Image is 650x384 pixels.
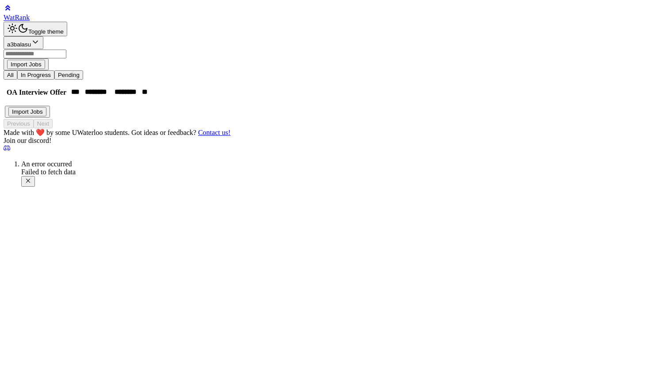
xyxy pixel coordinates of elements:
button: In Progress [17,70,54,80]
div: An error occurred [21,160,646,168]
button: Import Jobs [8,107,46,116]
button: Import Jobs [5,106,50,118]
button: Import Jobs [7,60,45,69]
button: Next [34,119,53,128]
div: Failed to fetch data [21,168,646,176]
span: Made with ❤️ by some UWaterloo students. Got ideas or feedback? [4,129,230,136]
a: Contact us! [198,129,230,136]
a: WatRank [4,4,646,22]
p: OA [7,88,17,96]
span: a3balasu [7,41,31,48]
p: Offer [50,88,66,96]
span: Rank [15,14,30,21]
button: Pending [54,70,83,80]
button: a3balasu [4,36,43,49]
button: All [4,70,17,80]
button: Previous [4,119,34,128]
button: Import Jobs [4,58,49,70]
div: Notifications (F8) [4,160,646,187]
p: Interview [19,88,48,96]
div: Join our discord! [4,137,646,145]
span: Toggle theme [28,28,64,35]
div: Wat [4,14,646,22]
button: Toggle theme [4,22,67,36]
